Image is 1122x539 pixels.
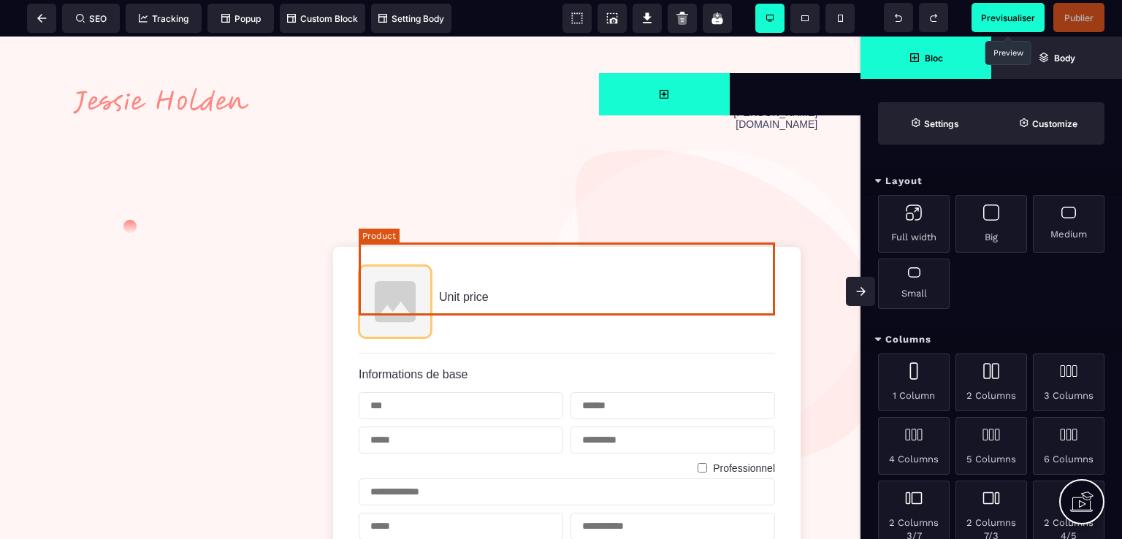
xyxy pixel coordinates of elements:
[991,102,1104,145] span: Open Style Manager
[359,332,775,345] h5: Informations de base
[562,4,592,33] span: View components
[955,353,1027,411] div: 2 Columns
[878,353,950,411] div: 1 Column
[955,417,1027,475] div: 5 Columns
[972,3,1045,32] span: Preview
[1064,12,1094,23] span: Publier
[76,13,107,24] span: SEO
[860,168,1122,195] div: Layout
[359,229,432,302] img: Product image
[1033,417,1104,475] div: 6 Columns
[981,12,1035,23] span: Previsualiser
[1033,195,1104,253] div: Medium
[1033,353,1104,411] div: 3 Columns
[878,102,991,145] span: Settings
[878,417,950,475] div: 4 Columns
[860,37,991,79] span: Open Blocks
[73,51,249,77] img: 7846bf60b50d1368bc4f2c111ceec227_logo.png
[598,4,627,33] span: Screenshot
[860,326,1122,353] div: Columns
[287,13,358,24] span: Custom Block
[955,195,1027,253] div: Big
[599,37,730,79] span: Open Blocks
[1054,53,1075,64] strong: Body
[991,37,1122,79] span: Open Layer Manager
[713,426,775,437] label: Professionnel
[924,118,959,129] strong: Settings
[221,13,261,24] span: Popup
[439,254,489,267] span: Unit price
[878,195,950,253] div: Full width
[1032,118,1077,129] strong: Customize
[925,53,943,64] strong: Bloc
[139,13,188,24] span: Tracking
[878,259,950,309] div: Small
[378,13,444,24] span: Setting Body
